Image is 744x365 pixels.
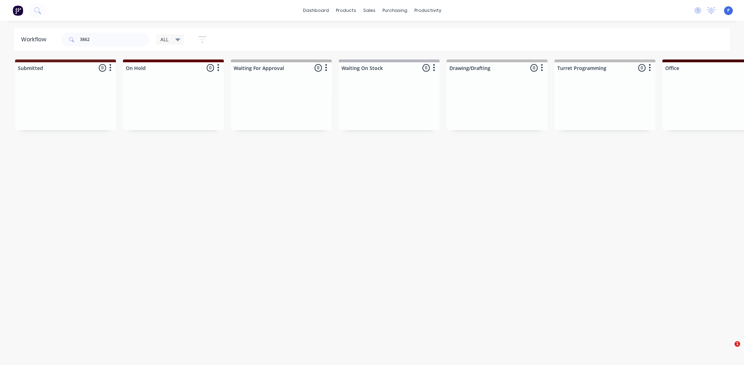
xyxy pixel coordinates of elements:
a: dashboard [299,5,332,16]
div: sales [360,5,379,16]
input: Search for orders... [80,33,149,47]
span: ALL [160,36,168,43]
div: purchasing [379,5,411,16]
div: productivity [411,5,445,16]
span: 1 [735,341,740,347]
div: Workflow [21,35,50,44]
img: Factory [13,5,23,16]
iframe: Intercom live chat [720,341,737,358]
span: P [727,7,730,14]
div: products [332,5,360,16]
